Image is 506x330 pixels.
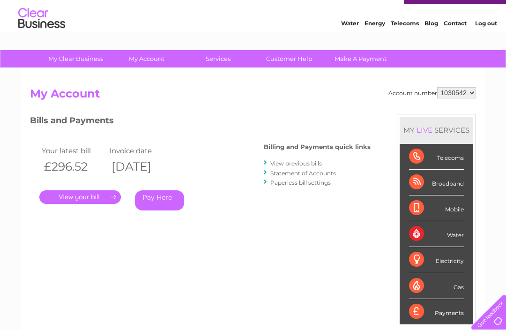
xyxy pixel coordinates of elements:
div: Gas [409,273,464,299]
div: Broadband [409,170,464,195]
div: LIVE [415,126,434,135]
div: Electricity [409,247,464,273]
h4: Billing and Payments quick links [264,143,371,150]
a: Pay Here [135,190,184,210]
img: logo.png [18,24,66,53]
a: Water [341,40,359,47]
td: Invoice date [107,144,174,157]
a: Blog [424,40,438,47]
a: Make A Payment [322,50,399,67]
div: Clear Business is a trading name of Verastar Limited (registered in [GEOGRAPHIC_DATA] No. 3667643... [32,5,475,45]
a: My Clear Business [37,50,114,67]
a: Statement of Accounts [270,170,336,177]
div: MY SERVICES [400,117,473,143]
a: Customer Help [251,50,328,67]
td: Your latest bill [39,144,107,157]
a: View previous bills [270,160,322,167]
a: Services [179,50,257,67]
th: [DATE] [107,157,174,176]
a: 0333 014 3131 [329,5,394,16]
a: Energy [365,40,385,47]
a: . [39,190,121,204]
div: Water [409,221,464,247]
a: Log out [475,40,497,47]
a: My Account [108,50,186,67]
h2: My Account [30,87,476,105]
a: Telecoms [391,40,419,47]
div: Telecoms [409,144,464,170]
th: £296.52 [39,157,107,176]
a: Paperless bill settings [270,179,331,186]
div: Account number [388,87,476,98]
h3: Bills and Payments [30,114,371,130]
div: Payments [409,299,464,324]
a: Contact [444,40,467,47]
div: Mobile [409,195,464,221]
